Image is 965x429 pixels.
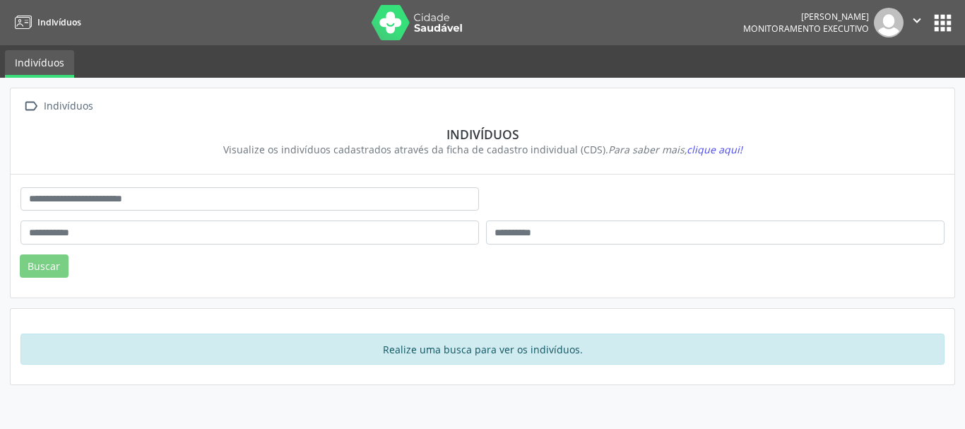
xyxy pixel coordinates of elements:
div: [PERSON_NAME] [743,11,869,23]
div: Realize uma busca para ver os indivíduos. [20,334,945,365]
span: clique aqui! [687,143,742,156]
i:  [20,96,41,117]
button:  [904,8,930,37]
div: Indivíduos [30,127,935,142]
button: apps [930,11,955,35]
div: Visualize os indivíduos cadastrados através da ficha de cadastro individual (CDS). [30,142,935,157]
a: Indivíduos [10,11,81,34]
div: Indivíduos [41,96,95,117]
button: Buscar [20,254,69,278]
i:  [909,13,925,28]
span: Indivíduos [37,16,81,28]
i: Para saber mais, [608,143,742,156]
a: Indivíduos [5,50,74,78]
span: Monitoramento Executivo [743,23,869,35]
img: img [874,8,904,37]
a:  Indivíduos [20,96,95,117]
